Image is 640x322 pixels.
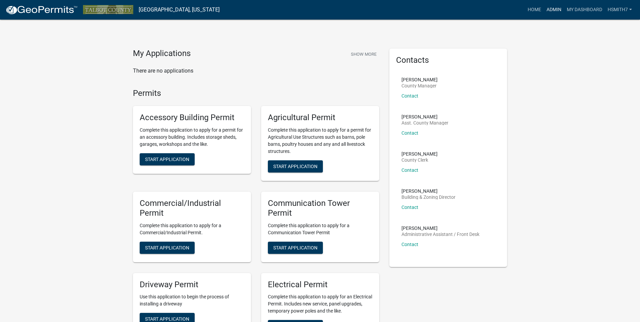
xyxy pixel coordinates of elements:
[145,316,189,322] span: Start Application
[605,3,635,16] a: hsmith7
[273,245,317,250] span: Start Application
[401,114,448,119] p: [PERSON_NAME]
[401,130,418,136] a: Contact
[133,88,379,98] h4: Permits
[401,226,479,231] p: [PERSON_NAME]
[401,195,455,199] p: Building & Zoning Director
[268,160,323,172] button: Start Application
[401,83,438,88] p: County Manager
[401,152,438,156] p: [PERSON_NAME]
[396,55,501,65] h5: Contacts
[140,113,244,123] h5: Accessory Building Permit
[140,153,195,165] button: Start Application
[140,242,195,254] button: Start Application
[133,67,379,75] p: There are no applications
[145,245,189,250] span: Start Application
[83,5,133,14] img: Talbot County, Georgia
[401,77,438,82] p: [PERSON_NAME]
[268,242,323,254] button: Start Application
[544,3,564,16] a: Admin
[401,120,448,125] p: Asst. County Manager
[268,222,372,236] p: Complete this application to apply for a Communication Tower Permit
[401,189,455,193] p: [PERSON_NAME]
[140,293,244,307] p: Use this application to begin the process of installing a driveway
[140,280,244,290] h5: Driveway Permit
[140,127,244,148] p: Complete this application to apply for a permit for an accessory building. Includes storage sheds...
[348,49,379,60] button: Show More
[140,198,244,218] h5: Commercial/Industrial Permit
[268,127,372,155] p: Complete this application to apply for a permit for Agricultural Use Structures such as barns, po...
[145,157,189,162] span: Start Application
[401,158,438,162] p: County Clerk
[133,49,191,59] h4: My Applications
[139,4,220,16] a: [GEOGRAPHIC_DATA], [US_STATE]
[268,198,372,218] h5: Communication Tower Permit
[401,205,418,210] a: Contact
[268,113,372,123] h5: Agricultural Permit
[268,293,372,315] p: Complete this application to apply for an Electrical Permit. Includes new service, panel upgrades...
[564,3,605,16] a: My Dashboard
[401,232,479,237] p: Administrative Assistant / Front Desk
[401,242,418,247] a: Contact
[525,3,544,16] a: Home
[140,222,244,236] p: Complete this application to apply for a Commercial/Industrial Permit.
[273,164,317,169] span: Start Application
[401,93,418,99] a: Contact
[268,280,372,290] h5: Electrical Permit
[401,167,418,173] a: Contact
